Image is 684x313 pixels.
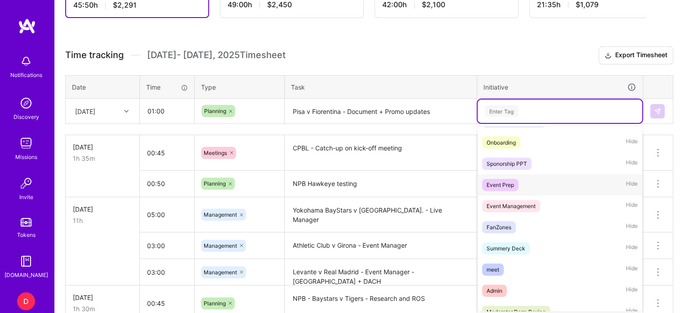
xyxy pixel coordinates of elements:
[140,260,194,284] input: HH:MM
[626,263,638,276] span: Hide
[626,179,638,191] span: Hide
[17,292,35,310] div: D
[286,172,476,196] textarea: NPB Hawkeye testing
[599,46,673,64] button: Export Timesheet
[204,300,226,307] span: Planning
[13,112,39,122] div: Discovery
[626,158,638,170] span: Hide
[15,152,37,162] div: Missions
[140,203,194,227] input: HH:MM
[487,138,516,147] div: Onboarding
[146,82,188,92] div: Time
[204,150,227,156] span: Meetings
[140,234,194,258] input: HH:MM
[17,230,36,240] div: Tokens
[204,269,237,276] span: Management
[485,104,518,118] div: Enter Tag
[626,285,638,297] span: Hide
[17,94,35,112] img: discovery
[487,201,536,211] div: Event Management
[654,108,661,115] img: Submit
[73,0,201,10] div: 45:50 h
[140,172,194,195] input: HH:MM
[147,50,286,61] span: [DATE] - [DATE] , 2025 Timesheet
[18,18,36,34] img: logo
[626,136,638,149] span: Hide
[487,286,502,295] div: Admin
[73,293,132,302] div: [DATE]
[140,99,194,123] input: HH:MM
[17,252,35,270] img: guide book
[66,75,140,99] th: Date
[487,244,525,253] div: Summery Deck
[73,204,132,214] div: [DATE]
[487,222,511,232] div: FanZones
[10,70,42,80] div: Notifications
[4,270,48,280] div: [DOMAIN_NAME]
[286,136,476,170] textarea: CPBL - Catch-up on kick-off meeting
[21,218,31,227] img: tokens
[285,75,477,99] th: Task
[65,50,124,61] span: Time tracking
[487,265,499,274] div: meet
[286,233,476,258] textarea: Athletic Club v Girona - Event Manager
[113,0,137,10] span: $2,291
[17,52,35,70] img: bell
[204,211,237,218] span: Management
[286,100,476,123] textarea: Pisa v Fiorentina - Document + Promo updates
[487,180,514,190] div: Event Prep
[286,198,476,232] textarea: Yokohama BayStars v [GEOGRAPHIC_DATA]. - Live Manager
[626,200,638,212] span: Hide
[204,242,237,249] span: Management
[19,192,33,202] div: Invite
[17,134,35,152] img: teamwork
[140,141,194,165] input: HH:MM
[17,174,35,192] img: Invite
[15,292,37,310] a: D
[73,154,132,163] div: 1h 35m
[483,82,636,92] div: Initiative
[204,180,226,187] span: Planning
[604,51,612,60] i: icon Download
[487,159,527,168] div: Sponorship PPT
[195,75,285,99] th: Type
[73,216,132,225] div: 11h
[286,260,476,285] textarea: Levante v Real Madrid - Event Manager - [GEOGRAPHIC_DATA] + DACH
[75,106,95,116] div: [DATE]
[626,242,638,254] span: Hide
[124,109,129,113] i: icon Chevron
[204,108,226,114] span: Planning
[73,142,132,152] div: [DATE]
[626,221,638,233] span: Hide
